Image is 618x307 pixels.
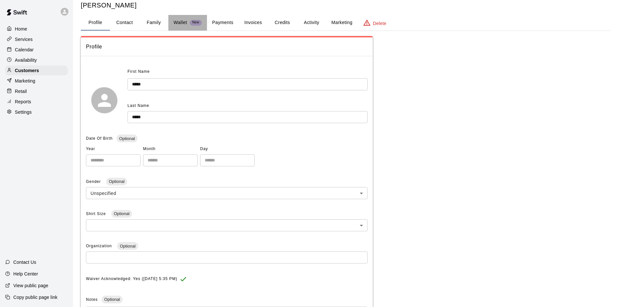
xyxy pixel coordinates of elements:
p: Settings [15,109,32,115]
span: Optional [102,297,122,302]
p: Marketing [15,78,35,84]
button: Activity [297,15,326,31]
p: Home [15,26,27,32]
span: Gender [86,179,102,184]
p: Retail [15,88,27,95]
span: Last Name [127,103,149,108]
span: Waiver Acknowledged: Yes ([DATE] 5:35 PM) [86,274,177,284]
span: Optional [106,179,127,184]
span: Date Of Birth [86,136,113,141]
p: Copy public page link [13,294,57,301]
span: New [190,20,202,25]
span: Optional [117,244,138,249]
button: Invoices [238,15,268,31]
p: Delete [373,20,386,27]
p: Availability [15,57,37,63]
a: Home [5,24,68,34]
a: Customers [5,66,68,75]
a: Reports [5,97,68,107]
p: Help Center [13,271,38,277]
p: Calendar [15,46,34,53]
h5: [PERSON_NAME] [81,1,610,10]
span: Organization [86,244,113,248]
a: Services [5,34,68,44]
p: Customers [15,67,39,74]
span: Month [143,144,198,154]
div: Unspecified [86,187,368,199]
button: Credits [268,15,297,31]
a: Marketing [5,76,68,86]
button: Contact [110,15,139,31]
p: Contact Us [13,259,36,265]
span: Profile [86,43,368,51]
span: Year [86,144,140,154]
p: Wallet [174,19,187,26]
button: Payments [207,15,238,31]
span: Notes [86,297,98,302]
p: Services [15,36,33,43]
button: Marketing [326,15,357,31]
span: First Name [127,67,150,77]
p: Reports [15,98,31,105]
a: Retail [5,86,68,96]
div: basic tabs example [81,15,610,31]
span: Optional [111,211,132,216]
button: Profile [81,15,110,31]
span: Optional [116,136,137,141]
a: Settings [5,107,68,117]
span: Day [200,144,255,154]
button: Family [139,15,168,31]
a: Calendar [5,45,68,55]
span: Shirt Size [86,211,107,216]
p: View public page [13,282,48,289]
a: Availability [5,55,68,65]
